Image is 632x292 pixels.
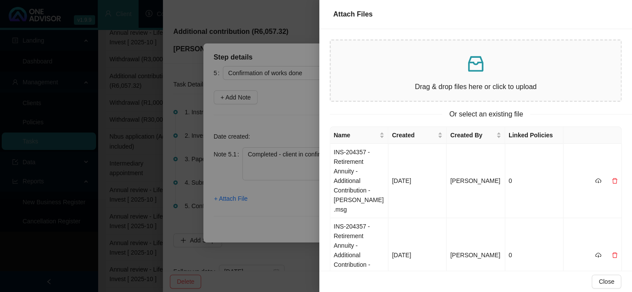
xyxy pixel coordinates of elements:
span: Created [392,130,436,140]
span: cloud-download [595,178,601,184]
p: Drag & drop files here or click to upload [338,81,614,92]
span: inboxDrag & drop files here or click to upload [331,40,621,101]
span: inbox [465,53,486,74]
th: Name [330,127,388,144]
span: delete [612,178,618,184]
button: Close [592,275,621,289]
span: cloud-download [595,252,601,258]
span: [PERSON_NAME] [450,252,500,259]
th: Linked Policies [505,127,563,144]
span: Attach Files [333,10,373,18]
span: delete [612,252,618,258]
th: Created [388,127,447,144]
span: [PERSON_NAME] [450,177,500,184]
td: [DATE] [388,144,447,218]
td: INS-204357 - Retirement Annuity - Additional Contribution - [PERSON_NAME].msg [330,144,388,218]
span: Name [334,130,377,140]
span: Close [599,277,614,286]
td: 0 [505,144,563,218]
span: Or select an existing file [442,109,530,119]
span: Created By [450,130,494,140]
th: Created By [447,127,505,144]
